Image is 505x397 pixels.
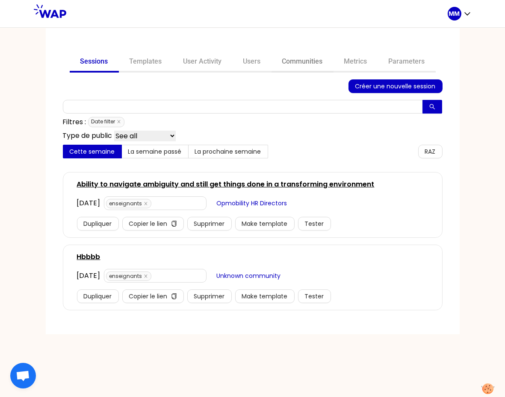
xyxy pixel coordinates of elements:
[84,292,112,301] span: Dupliquer
[195,147,261,156] span: La prochaine semaine
[425,147,436,156] span: RAZ
[171,293,177,300] span: copy
[119,52,173,73] a: Templates
[173,52,233,73] a: User Activity
[305,292,324,301] span: Tester
[272,52,334,73] a: Communities
[334,52,378,73] a: Metrics
[298,217,331,231] button: Tester
[77,198,100,208] div: [DATE]
[70,52,119,73] a: Sessions
[187,217,232,231] button: Supprimer
[144,274,148,278] span: close
[144,201,148,206] span: close
[235,217,295,231] button: Make template
[217,271,281,280] span: Unknown community
[63,117,86,127] p: Filtres :
[129,219,168,228] span: Copier le lien
[70,147,115,156] span: Cette semaine
[217,198,287,208] span: Opmobility HR Directors
[242,219,288,228] span: Make template
[194,292,225,301] span: Supprimer
[187,289,232,303] button: Supprimer
[242,292,288,301] span: Make template
[77,271,100,281] div: [DATE]
[210,269,288,283] button: Unknown community
[129,292,168,301] span: Copier le lien
[194,219,225,228] span: Supprimer
[10,363,36,388] a: Ouvrir le chat
[128,147,182,156] span: La semaine passé
[84,219,112,228] span: Dupliquer
[305,219,324,228] span: Tester
[122,217,184,231] button: Copier le liencopy
[448,7,472,20] button: MM
[63,131,112,141] p: Type de public
[429,104,435,111] span: search
[106,199,151,208] span: enseignants
[77,217,119,231] button: Dupliquer
[348,79,443,93] button: Créer une nouvelle session
[117,120,121,124] span: close
[77,179,375,190] a: Ability to navigate ambiguity and still get things done in a transforming environment
[378,52,436,73] a: Parameters
[210,196,294,210] button: Opmobility HR Directors
[355,82,436,91] span: Créer une nouvelle session
[298,289,331,303] button: Tester
[77,289,119,303] button: Dupliquer
[77,252,100,262] a: Hbbbb
[422,100,442,114] button: search
[233,52,272,73] a: Users
[418,145,443,158] button: RAZ
[88,117,124,127] span: Date filter
[106,271,151,281] span: enseignants
[235,289,295,303] button: Make template
[449,9,460,18] p: MM
[122,289,184,303] button: Copier le liencopy
[171,221,177,228] span: copy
